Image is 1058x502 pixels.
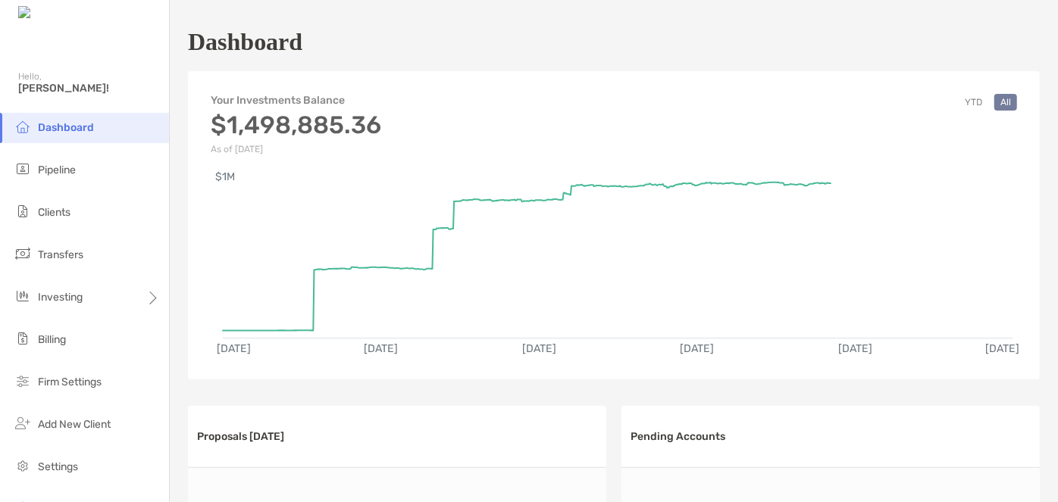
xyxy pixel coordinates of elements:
[14,160,32,178] img: pipeline icon
[38,248,83,261] span: Transfers
[838,342,872,355] text: [DATE]
[18,82,160,95] span: [PERSON_NAME]!
[14,372,32,390] img: firm-settings icon
[217,342,251,355] text: [DATE]
[38,291,83,304] span: Investing
[522,342,556,355] text: [DATE]
[14,414,32,432] img: add_new_client icon
[18,6,83,20] img: Zoe Logo
[38,460,78,473] span: Settings
[215,171,235,184] text: $1M
[14,202,32,220] img: clients icon
[38,333,66,346] span: Billing
[680,342,714,355] text: [DATE]
[38,121,94,134] span: Dashboard
[14,329,32,348] img: billing icon
[959,94,988,111] button: YTD
[364,342,398,355] text: [DATE]
[211,94,381,107] h4: Your Investments Balance
[197,430,284,443] h3: Proposals [DATE]
[14,287,32,305] img: investing icon
[14,457,32,475] img: settings icon
[211,144,381,154] p: As of [DATE]
[38,418,111,431] span: Add New Client
[985,342,1019,355] text: [DATE]
[631,430,725,443] h3: Pending Accounts
[38,164,76,176] span: Pipeline
[188,28,302,56] h1: Dashboard
[994,94,1017,111] button: All
[211,111,381,139] h3: $1,498,885.36
[38,206,70,219] span: Clients
[38,376,102,388] span: Firm Settings
[14,245,32,263] img: transfers icon
[14,117,32,136] img: dashboard icon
